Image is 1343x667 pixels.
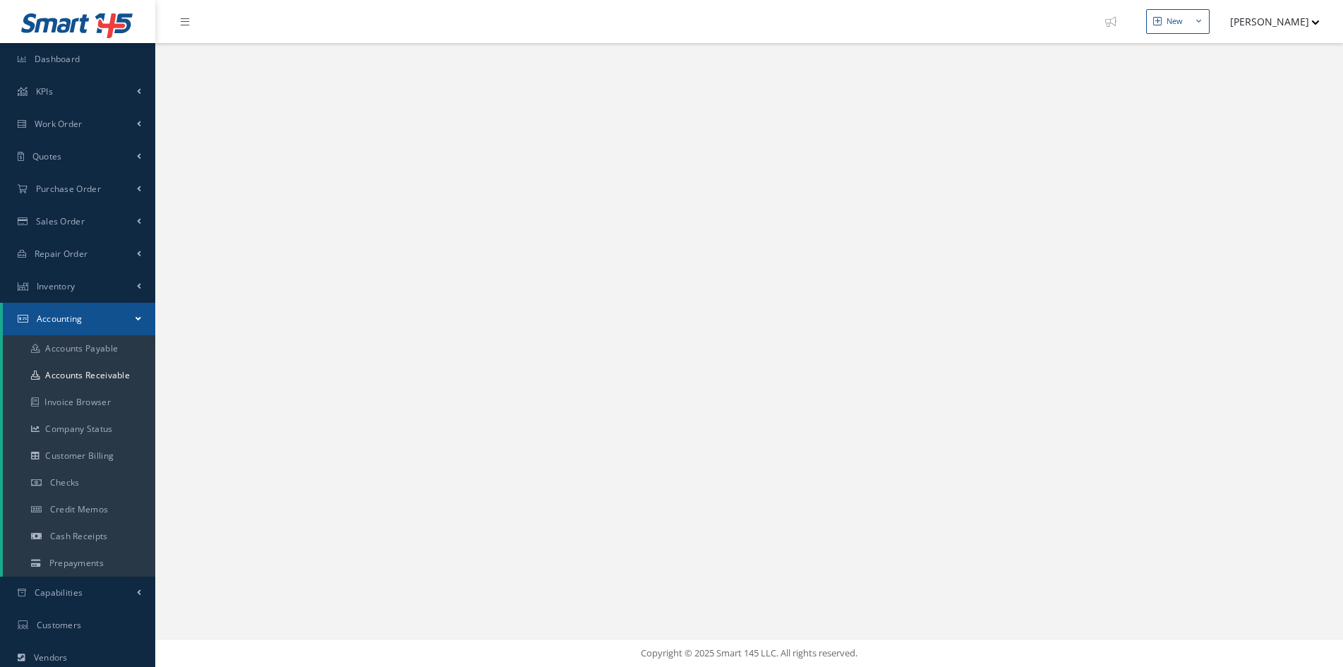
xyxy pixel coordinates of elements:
span: Vendors [34,651,68,663]
span: Credit Memos [50,503,109,515]
span: Dashboard [35,53,80,65]
div: Copyright © 2025 Smart 145 LLC. All rights reserved. [169,647,1329,661]
a: Accounting [3,303,155,335]
button: New [1146,9,1210,34]
button: [PERSON_NAME] [1217,8,1320,35]
a: Accounts Receivable [3,362,155,389]
span: Customers [37,619,82,631]
span: KPIs [36,85,53,97]
span: Checks [50,476,80,488]
a: Accounts Payable [3,335,155,362]
a: Credit Memos [3,496,155,523]
span: Quotes [32,150,62,162]
span: Inventory [37,280,76,292]
div: New [1167,16,1183,28]
a: Cash Receipts [3,523,155,550]
span: Sales Order [36,215,85,227]
span: Prepayments [49,557,104,569]
a: Customer Billing [3,443,155,469]
a: Prepayments [3,550,155,577]
span: Accounting [37,313,83,325]
a: Checks [3,469,155,496]
span: Cash Receipts [50,530,108,542]
a: Company Status [3,416,155,443]
span: Purchase Order [36,183,101,195]
span: Repair Order [35,248,88,260]
a: Invoice Browser [3,389,155,416]
span: Work Order [35,118,83,130]
span: Capabilities [35,587,83,599]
